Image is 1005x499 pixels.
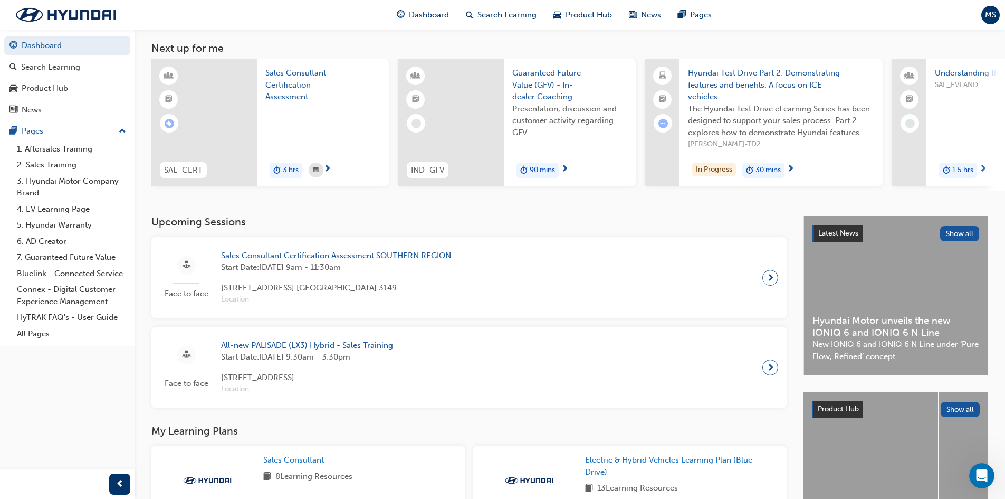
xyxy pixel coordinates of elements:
a: HyTRAK FAQ's - User Guide [13,309,130,326]
span: 1.5 hrs [952,164,973,176]
span: search-icon [466,8,473,22]
span: sessionType_FACE_TO_FACE-icon [183,259,190,272]
span: Sales Consultant [263,455,324,465]
span: duration-icon [520,164,528,177]
span: Face to face [160,378,213,390]
span: Electric & Hybrid Vehicles Learning Plan (Blue Drive) [585,455,752,477]
a: Connex - Digital Customer Experience Management [13,281,130,309]
span: SAL_CERT [164,164,203,176]
span: learningRecordVerb_ATTEMPT-icon [658,119,668,128]
a: Latest NewsShow all [812,225,979,242]
div: Product Hub [22,82,68,95]
a: 1. Aftersales Training [13,141,130,157]
span: 3 hrs [283,164,299,176]
span: 90 mins [530,164,555,176]
a: search-iconSearch Learning [457,4,545,26]
span: Product Hub [818,404,859,413]
a: Product Hub [4,79,130,98]
span: learningResourceType_INSTRUCTOR_LED-icon [412,69,419,83]
span: learningRecordVerb_NONE-icon [905,119,915,128]
img: Trak [5,4,127,26]
a: Product HubShow all [812,401,980,418]
a: Dashboard [4,36,130,55]
a: 5. Hyundai Warranty [13,217,130,233]
span: laptop-icon [659,69,666,83]
a: Hyundai Test Drive Part 2: Demonstrating features and benefits. A focus on ICE vehiclesThe Hyunda... [645,59,883,186]
span: The Hyundai Test Drive eLearning Series has been designed to support your sales process. Part 2 e... [688,103,874,139]
span: booktick-icon [659,93,666,107]
span: car-icon [553,8,561,22]
div: News [22,104,42,116]
span: duration-icon [273,164,281,177]
h3: Upcoming Sessions [151,216,787,228]
span: 8 Learning Resources [275,470,352,484]
span: Search Learning [477,9,537,21]
span: sessionType_FACE_TO_FACE-icon [183,349,190,362]
img: Trak [500,475,558,486]
a: 7. Guaranteed Future Value [13,249,130,266]
div: In Progress [692,163,736,177]
span: 30 mins [755,164,781,176]
span: next-icon [561,165,569,174]
span: people-icon [906,69,913,83]
span: Face to face [160,288,213,300]
span: booktick-icon [412,93,419,107]
button: Show all [940,226,980,241]
span: Hyundai Test Drive Part 2: Demonstrating features and benefits. A focus on ICE vehicles [688,67,874,103]
span: [STREET_ADDRESS] [GEOGRAPHIC_DATA] 3149 [221,282,451,294]
button: Show all [941,402,980,417]
span: guage-icon [397,8,405,22]
a: 2. Sales Training [13,157,130,173]
span: Location [221,294,451,306]
span: calendar-icon [313,164,319,177]
span: 13 Learning Resources [597,482,678,495]
a: IND_GFVGuaranteed Future Value (GFV) - In-dealer CoachingPresentation, discussion and customer ac... [398,59,636,186]
span: Sales Consultant Certification Assessment [265,67,380,103]
span: next-icon [979,165,987,174]
a: guage-iconDashboard [388,4,457,26]
a: Bluelink - Connected Service [13,266,130,282]
a: 4. EV Learning Page [13,201,130,218]
h3: My Learning Plans [151,425,787,437]
span: booktick-icon [906,93,913,107]
span: booktick-icon [165,93,173,107]
span: news-icon [9,106,17,115]
button: Pages [4,121,130,141]
span: learningResourceType_INSTRUCTOR_LED-icon [165,69,173,83]
a: news-iconNews [620,4,669,26]
button: DashboardSearch LearningProduct HubNews [4,34,130,121]
iframe: Intercom live chat [969,463,994,488]
button: MS [981,6,1000,24]
span: pages-icon [678,8,686,22]
span: [STREET_ADDRESS] [221,372,393,384]
span: All-new PALISADE (LX3) Hybrid - Sales Training [221,340,393,352]
a: 6. AD Creator [13,233,130,250]
span: up-icon [119,125,126,138]
a: Sales Consultant [263,454,328,466]
a: Search Learning [4,58,130,77]
span: learningRecordVerb_NONE-icon [411,119,421,128]
span: Product Hub [566,9,612,21]
div: Search Learning [21,61,80,73]
span: Guaranteed Future Value (GFV) - In-dealer Coaching [512,67,627,103]
span: prev-icon [116,478,124,491]
h3: Next up for me [135,42,1005,54]
div: Pages [22,125,43,137]
span: news-icon [629,8,637,22]
a: News [4,100,130,120]
span: News [641,9,661,21]
a: Electric & Hybrid Vehicles Learning Plan (Blue Drive) [585,454,778,478]
span: Hyundai Motor unveils the new IONIQ 6 and IONIQ 6 N Line [812,315,979,338]
a: SAL_CERTSales Consultant Certification Assessmentduration-icon3 hrs [151,59,389,186]
span: book-icon [263,470,271,484]
span: pages-icon [9,127,17,136]
span: duration-icon [943,164,950,177]
span: next-icon [767,270,774,285]
span: search-icon [9,63,17,72]
span: IND_GFV [411,164,444,176]
span: Latest News [818,229,858,238]
img: Trak [178,475,236,486]
span: next-icon [787,165,795,174]
a: All Pages [13,326,130,342]
a: pages-iconPages [669,4,720,26]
